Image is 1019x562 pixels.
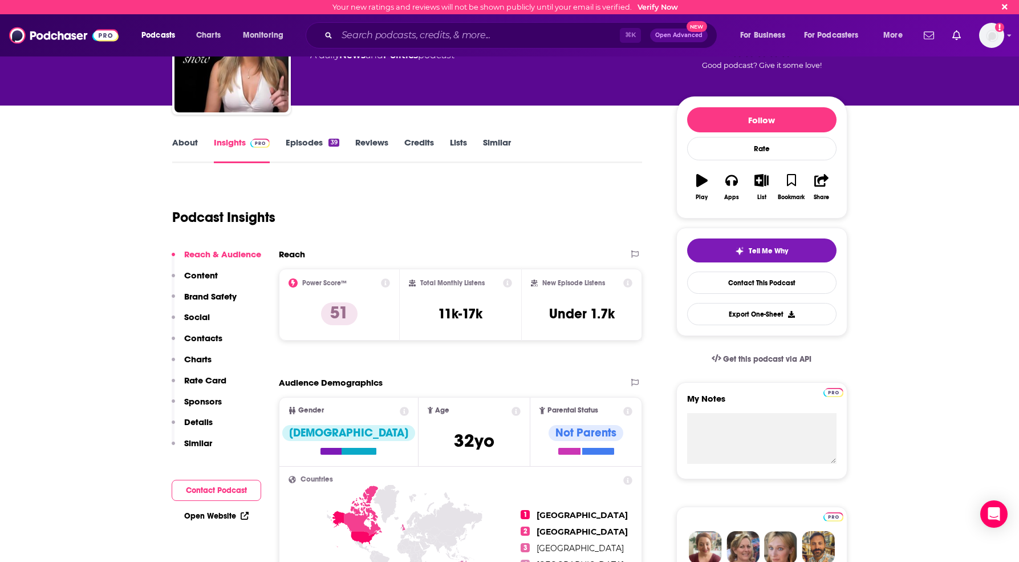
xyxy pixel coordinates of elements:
[321,302,358,325] p: 51
[172,438,212,459] button: Similar
[537,543,624,553] span: [GEOGRAPHIC_DATA]
[687,272,837,294] a: Contact This Podcast
[184,333,222,343] p: Contacts
[483,137,511,163] a: Similar
[184,270,218,281] p: Content
[435,407,449,414] span: Age
[184,417,213,427] p: Details
[814,194,829,201] div: Share
[778,194,805,201] div: Bookmark
[184,438,212,448] p: Similar
[703,345,821,373] a: Get this podcast via API
[948,26,965,45] a: Show notifications dropdown
[757,194,766,201] div: List
[196,27,221,43] span: Charts
[184,396,222,407] p: Sponsors
[979,23,1004,48] img: User Profile
[172,312,210,333] button: Social
[650,29,708,42] button: Open AdvancedNew
[537,510,628,520] span: [GEOGRAPHIC_DATA]
[184,511,249,521] a: Open Website
[804,27,859,43] span: For Podcasters
[687,21,707,32] span: New
[883,27,903,43] span: More
[235,26,298,45] button: open menu
[316,22,728,48] div: Search podcasts, credits, & more...
[797,26,875,45] button: open menu
[282,425,415,441] div: [DEMOGRAPHIC_DATA]
[638,3,678,11] a: Verify Now
[723,354,811,364] span: Get this podcast via API
[438,305,482,322] h3: 11k-17k
[537,527,628,537] span: [GEOGRAPHIC_DATA]
[214,137,270,163] a: InsightsPodchaser Pro
[279,377,383,388] h2: Audience Demographics
[655,33,703,38] span: Open Advanced
[189,26,228,45] a: Charts
[250,139,270,148] img: Podchaser Pro
[979,23,1004,48] button: Show profile menu
[823,388,843,397] img: Podchaser Pro
[302,279,347,287] h2: Power Score™
[806,167,836,208] button: Share
[823,386,843,397] a: Pro website
[620,28,641,43] span: ⌘ K
[301,476,333,483] span: Countries
[332,3,678,11] div: Your new ratings and reviews will not be shown publicly until your email is verified.
[521,510,530,519] span: 1
[450,137,467,163] a: Lists
[172,249,261,270] button: Reach & Audience
[243,27,283,43] span: Monitoring
[746,167,776,208] button: List
[404,137,434,163] a: Credits
[687,167,717,208] button: Play
[919,26,939,45] a: Show notifications dropdown
[732,26,799,45] button: open menu
[687,303,837,325] button: Export One-Sheet
[172,209,275,226] h1: Podcast Insights
[328,139,339,147] div: 39
[184,249,261,260] p: Reach & Audience
[172,417,213,438] button: Details
[454,430,494,452] span: 32 yo
[724,194,739,201] div: Apps
[521,527,530,536] span: 2
[420,279,485,287] h2: Total Monthly Listens
[547,407,598,414] span: Parental Status
[355,137,388,163] a: Reviews
[542,279,605,287] h2: New Episode Listens
[172,396,222,417] button: Sponsors
[549,425,623,441] div: Not Parents
[735,246,744,256] img: tell me why sparkle
[184,354,212,365] p: Charts
[521,543,530,552] span: 3
[549,305,615,322] h3: Under 1.7k
[9,25,119,46] img: Podchaser - Follow, Share and Rate Podcasts
[749,246,788,256] span: Tell Me Why
[687,238,837,262] button: tell me why sparkleTell Me Why
[279,249,305,260] h2: Reach
[823,511,843,521] a: Pro website
[995,23,1004,32] svg: Email not verified
[172,480,261,501] button: Contact Podcast
[172,375,226,396] button: Rate Card
[172,137,198,163] a: About
[980,500,1008,528] div: Open Intercom Messenger
[298,407,324,414] span: Gender
[777,167,806,208] button: Bookmark
[286,137,339,163] a: Episodes39
[687,393,837,413] label: My Notes
[875,26,917,45] button: open menu
[979,23,1004,48] span: Logged in as charlottestone
[696,194,708,201] div: Play
[184,312,210,322] p: Social
[172,333,222,354] button: Contacts
[133,26,190,45] button: open menu
[172,354,212,375] button: Charts
[717,167,746,208] button: Apps
[687,107,837,132] button: Follow
[337,26,620,45] input: Search podcasts, credits, & more...
[823,512,843,521] img: Podchaser Pro
[687,137,837,160] div: Rate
